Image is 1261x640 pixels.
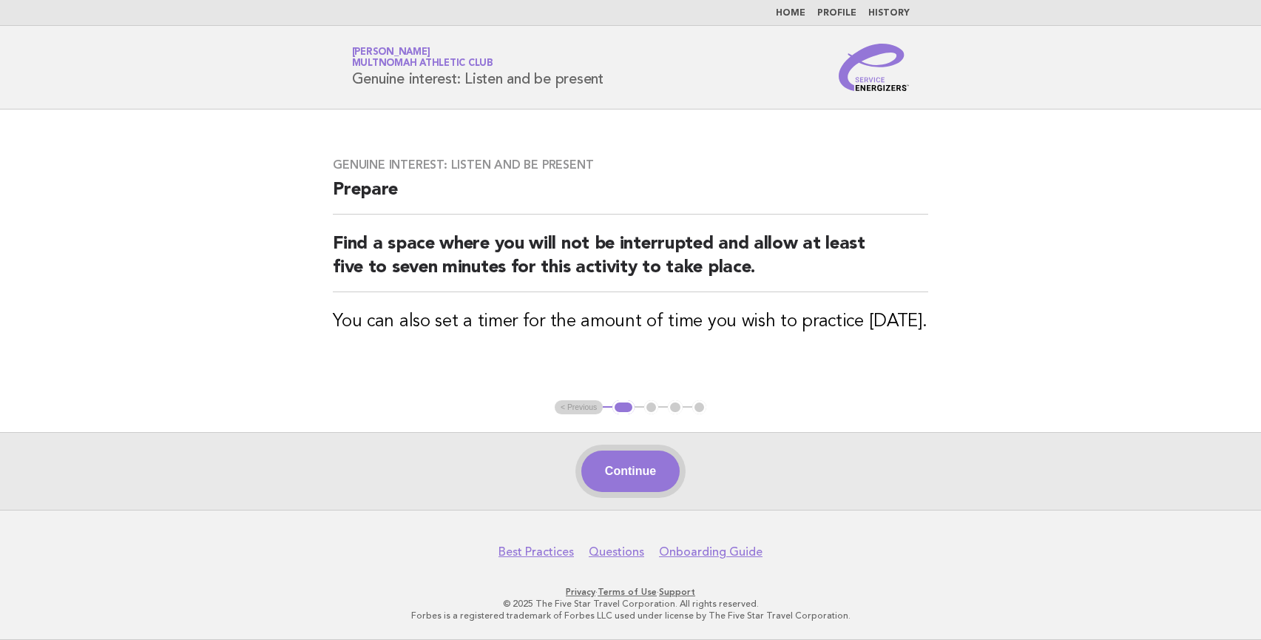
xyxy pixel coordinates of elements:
[581,451,680,492] button: Continue
[598,587,657,597] a: Terms of Use
[333,310,928,334] h3: You can also set a timer for the amount of time you wish to practice [DATE].
[868,9,910,18] a: History
[839,44,910,91] img: Service Energizers
[352,59,493,69] span: Multnomah Athletic Club
[333,178,928,215] h2: Prepare
[352,47,493,68] a: [PERSON_NAME]Multnomah Athletic Club
[589,545,644,559] a: Questions
[659,587,695,597] a: Support
[498,545,574,559] a: Best Practices
[178,610,1083,622] p: Forbes is a registered trademark of Forbes LLC used under license by The Five Star Travel Corpora...
[178,586,1083,598] p: · ·
[333,232,928,292] h2: Find a space where you will not be interrupted and allow at least five to seven minutes for this ...
[776,9,805,18] a: Home
[178,598,1083,610] p: © 2025 The Five Star Travel Corporation. All rights reserved.
[352,48,604,87] h1: Genuine interest: Listen and be present
[817,9,856,18] a: Profile
[333,158,928,172] h3: Genuine interest: Listen and be present
[612,400,634,415] button: 1
[566,587,595,597] a: Privacy
[659,545,763,559] a: Onboarding Guide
